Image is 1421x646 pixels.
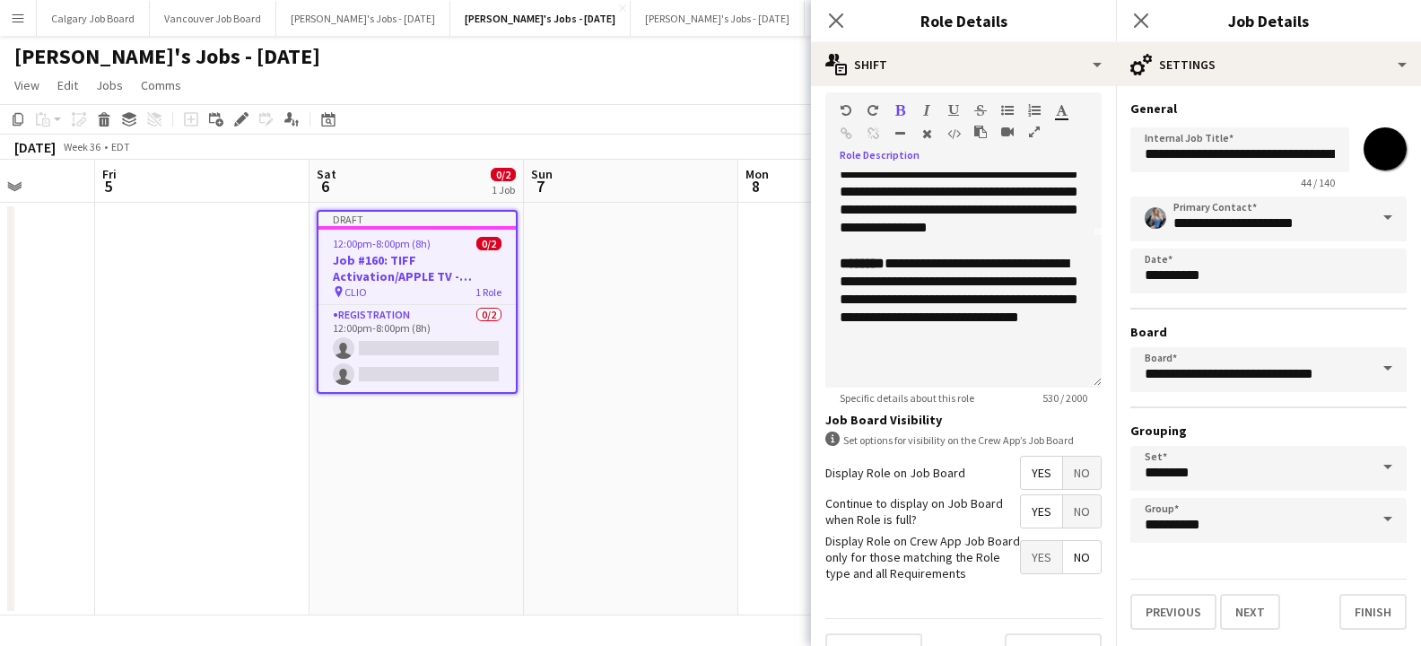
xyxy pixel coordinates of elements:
button: Next [1220,594,1280,630]
button: Underline [947,103,960,118]
span: Comms [141,77,181,93]
span: 6 [314,176,336,196]
button: Clear Formatting [920,127,933,141]
app-job-card: Draft12:00pm-8:00pm (8h)0/2Job #160: TIFF Activation/APPLE TV - [GEOGRAPHIC_DATA] CLIO1 RoleRegis... [317,210,518,394]
h1: [PERSON_NAME]'s Jobs - [DATE] [14,43,320,70]
div: Settings [1116,43,1421,86]
span: 5 [100,176,117,196]
button: Italic [920,103,933,118]
span: Sun [531,166,553,182]
button: Previous [1130,594,1216,630]
button: Insert video [1001,125,1014,139]
button: Paste as plain text [974,125,987,139]
div: Set options for visibility on the Crew App’s Job Board [825,432,1102,449]
h3: Grouping [1130,423,1407,439]
label: Continue to display on Job Board when Role is full? [825,495,1020,528]
h3: General [1130,100,1407,117]
h3: Job Details [1116,9,1421,32]
span: 0/2 [476,237,501,250]
button: Strikethrough [974,103,987,118]
span: 7 [528,176,553,196]
span: 1 Role [475,285,501,299]
button: Finish [1339,594,1407,630]
div: 1 Job [492,183,515,196]
button: Ordered List [1028,103,1041,118]
button: [PERSON_NAME]'s Jobs - [DATE] [450,1,631,36]
span: View [14,77,39,93]
button: HTML Code [947,127,960,141]
button: Horizontal Line [894,127,906,141]
span: Edit [57,77,78,93]
a: View [7,74,47,97]
h3: Board [1130,324,1407,340]
span: 530 / 2000 [1028,391,1102,405]
button: Vancouver Job Board [150,1,276,36]
span: Specific details about this role [825,391,989,405]
h3: Role Details [811,9,1116,32]
button: Calgary Job Board [37,1,150,36]
span: 0/2 [491,168,516,181]
app-card-role: Registration0/212:00pm-8:00pm (8h) [318,305,516,392]
span: No [1063,495,1101,528]
span: Yes [1021,495,1062,528]
span: Yes [1021,457,1062,489]
span: Sat [317,166,336,182]
span: Jobs [96,77,123,93]
button: Undo [840,103,852,118]
a: Comms [134,74,188,97]
label: Display Role on Job Board [825,465,965,481]
div: Draft [318,212,516,226]
span: CLIO [344,285,367,299]
button: Unordered List [1001,103,1014,118]
h3: Job Board Visibility [825,412,1102,428]
span: Yes [1021,541,1062,573]
span: No [1063,457,1101,489]
button: [PERSON_NAME]'s Jobs - [DATE] [276,1,450,36]
a: Jobs [89,74,130,97]
span: 44 / 140 [1286,176,1349,189]
div: Shift [811,43,1116,86]
div: EDT [111,140,130,153]
span: Mon [745,166,769,182]
button: Bold [894,103,906,118]
button: Redo [867,103,879,118]
span: 8 [743,176,769,196]
span: Week 36 [59,140,104,153]
span: No [1063,541,1101,573]
a: Edit [50,74,85,97]
h3: Job #160: TIFF Activation/APPLE TV - [GEOGRAPHIC_DATA] [318,252,516,284]
label: Display Role on Crew App Job Board only for those matching the Role type and all Requirements [825,533,1020,582]
button: Fullscreen [1028,125,1041,139]
span: 12:00pm-8:00pm (8h) [333,237,431,250]
div: [DATE] [14,138,56,156]
span: Fri [102,166,117,182]
button: Text Color [1055,103,1068,118]
button: [PERSON_NAME]'s Jobs - [DATE] [631,1,805,36]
